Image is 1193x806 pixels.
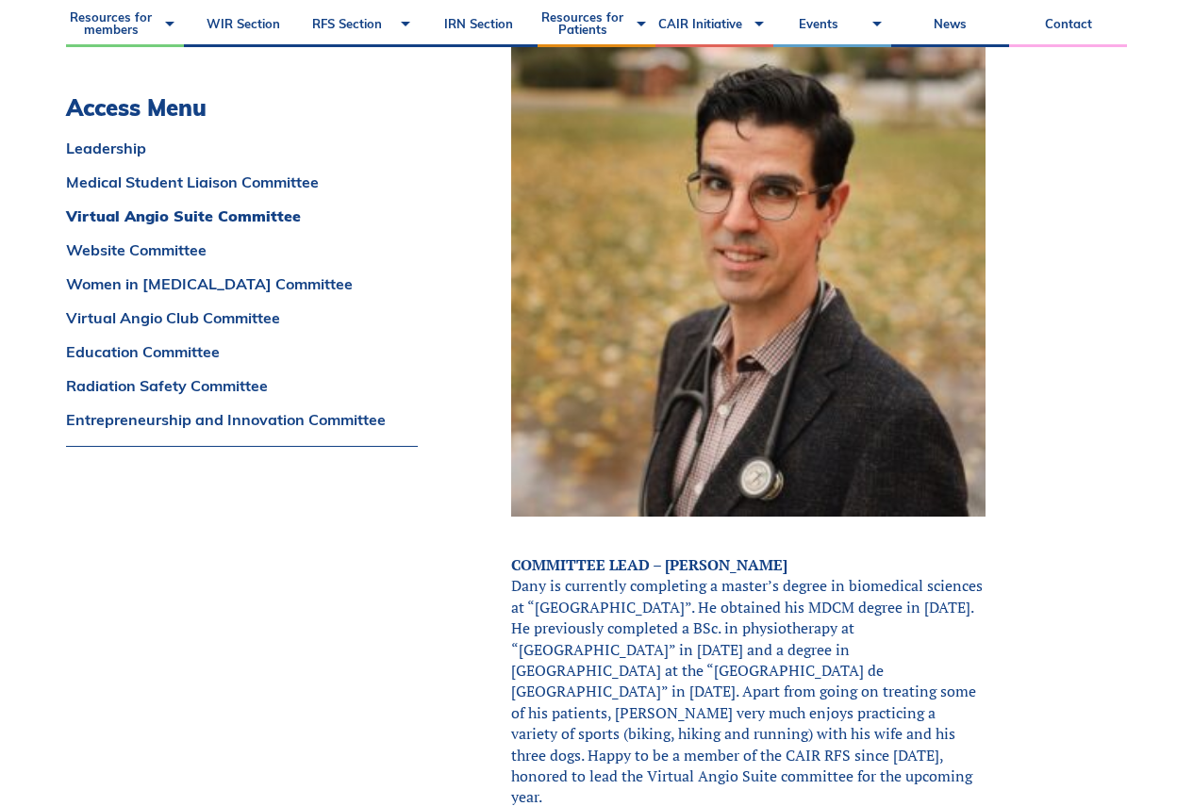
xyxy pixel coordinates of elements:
a: Entrepreneurship and Innovation Committee [66,412,418,427]
strong: COMMITTEE LEAD – [PERSON_NAME] [511,554,787,575]
a: Medical Student Liaison Committee [66,174,418,189]
a: Education Committee [66,344,418,359]
a: Website Committee [66,242,418,257]
a: Virtual Angio Suite Committee [66,208,418,223]
a: Leadership [66,140,418,156]
h3: Access Menu [66,94,418,122]
a: Virtual Angio Club Committee [66,310,418,325]
a: Radiation Safety Committee [66,378,418,393]
a: Women in [MEDICAL_DATA] Committee [66,276,418,291]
